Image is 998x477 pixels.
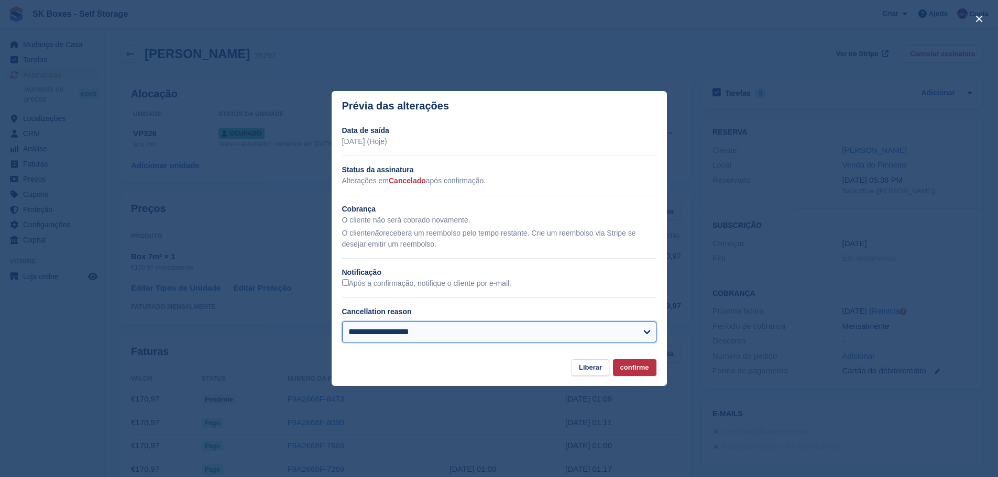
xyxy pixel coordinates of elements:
[342,100,449,112] p: Prévia das alterações
[342,175,656,186] p: Alterações em após confirmação.
[389,176,426,185] span: Cancelado
[342,125,656,136] h2: Data de saída
[342,228,656,250] p: O cliente receberá um reembolso pelo tempo restante. Crie um reembolso via Stripe se desejar emit...
[572,359,609,376] button: Liberar
[342,279,349,286] input: Após a confirmação, notifique o cliente por e-mail.
[342,307,412,316] label: Cancellation reason
[342,136,656,147] p: [DATE] (Hoje)
[613,359,656,376] button: confirme
[342,164,656,175] h2: Status da assinatura
[371,229,383,237] em: não
[342,215,656,226] p: O cliente não será cobrado novamente.
[971,10,988,27] button: close
[342,267,656,278] h2: Notificação
[342,204,656,215] h2: Cobrança
[342,279,512,289] label: Após a confirmação, notifique o cliente por e-mail.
